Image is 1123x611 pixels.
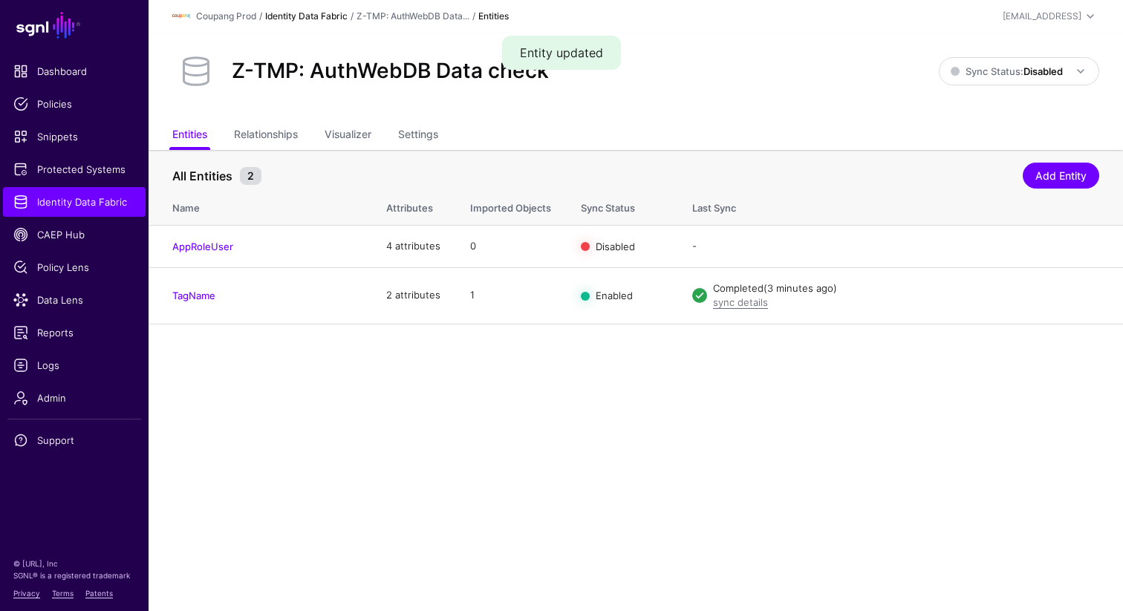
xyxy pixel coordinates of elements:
div: / [256,10,265,23]
a: Data Lens [3,285,146,315]
th: Attributes [371,186,455,225]
a: Settings [398,122,438,150]
div: / [348,10,357,23]
a: AppRoleUser [172,241,233,252]
p: © [URL], Inc [13,558,135,569]
a: Policies [3,89,146,119]
a: Dashboard [3,56,146,86]
span: Disabled [596,240,635,252]
th: Name [149,186,371,225]
span: Snippets [13,129,135,144]
span: Dashboard [13,64,135,79]
a: Logs [3,350,146,380]
td: 1 [455,267,566,324]
a: Coupang Prod [196,10,256,22]
strong: Entities [478,10,509,22]
a: CAEP Hub [3,220,146,249]
div: [EMAIL_ADDRESS] [1003,10,1081,23]
span: Support [13,433,135,448]
th: Sync Status [566,186,677,225]
a: Patents [85,589,113,598]
a: Policy Lens [3,252,146,282]
a: Terms [52,589,74,598]
span: Policies [13,97,135,111]
div: Completed (3 minutes ago) [713,281,1099,296]
th: Imported Objects [455,186,566,225]
div: Entity updated [502,36,621,70]
h2: Z-TMP: AuthWebDB Data check [232,59,549,84]
span: Protected Systems [13,162,135,177]
a: Snippets [3,122,146,151]
span: Sync Status: [951,65,1063,77]
td: 4 attributes [371,225,455,267]
span: Reports [13,325,135,340]
a: Z-TMP: AuthWebDB Data... [357,10,469,22]
span: Identity Data Fabric [13,195,135,209]
span: Admin [13,391,135,405]
a: Identity Data Fabric [3,187,146,217]
img: svg+xml;base64,PHN2ZyBpZD0iTG9nbyIgeG1sbnM9Imh0dHA6Ly93d3cudzMub3JnLzIwMDAvc3ZnIiB3aWR0aD0iMTIxLj... [172,7,190,25]
span: All Entities [169,167,236,185]
th: Last Sync [677,186,1123,225]
a: Reports [3,318,146,347]
span: Policy Lens [13,260,135,275]
a: sync details [713,296,768,308]
a: Admin [3,383,146,413]
td: 2 attributes [371,267,455,324]
a: Identity Data Fabric [265,10,348,22]
a: Relationships [234,122,298,150]
span: Enabled [596,290,633,301]
a: Privacy [13,589,40,598]
a: Visualizer [325,122,371,150]
td: 0 [455,225,566,267]
a: TagName [172,290,215,301]
a: Entities [172,122,207,150]
a: SGNL [9,9,140,42]
p: SGNL® is a registered trademark [13,569,135,581]
span: Logs [13,358,135,373]
div: / [469,10,478,23]
small: 2 [240,167,261,185]
a: Add Entity [1023,163,1099,189]
span: Data Lens [13,293,135,307]
a: Protected Systems [3,154,146,184]
app-datasources-item-entities-syncstatus: - [692,240,697,252]
strong: Disabled [1023,65,1063,77]
span: CAEP Hub [13,227,135,242]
